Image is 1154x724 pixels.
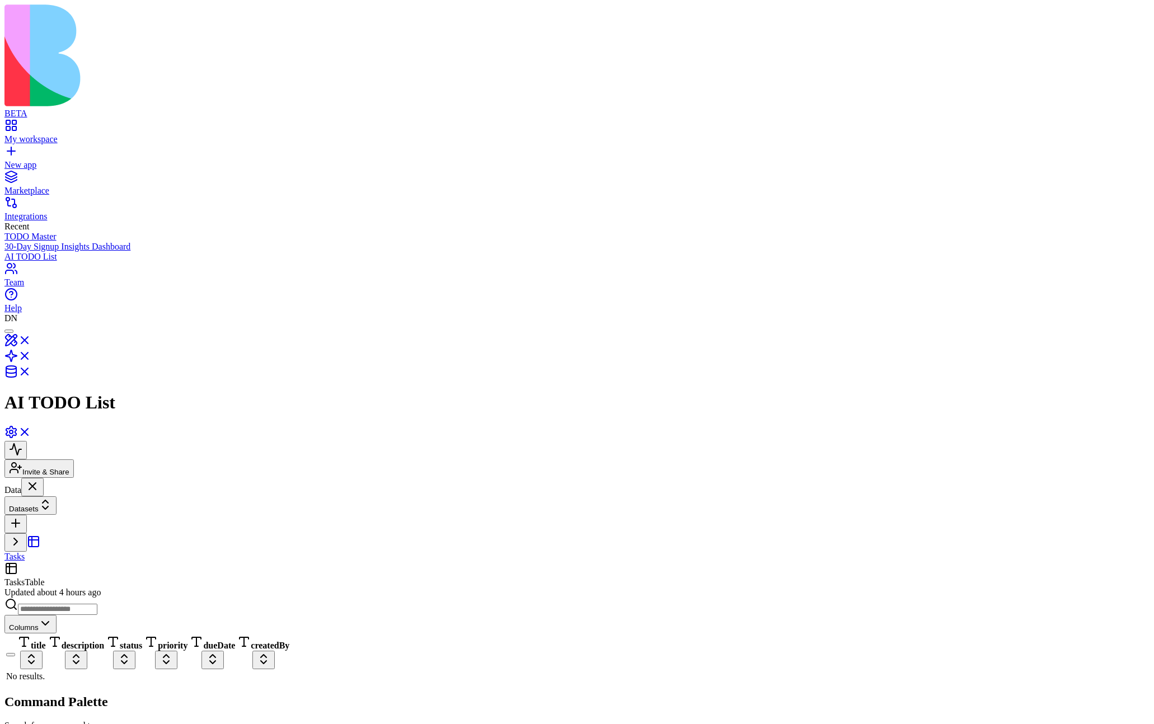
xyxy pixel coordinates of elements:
h2: Command Palette [4,694,1150,709]
div: Team [4,278,1150,288]
button: Datasets [4,496,57,515]
button: Invite & Share [4,459,74,478]
td: No results. [6,671,292,682]
button: Toggle sort [20,651,43,669]
a: 30-Day Signup Insights Dashboard [4,242,1150,252]
a: Tasks [4,540,133,562]
a: Integrations [4,201,1150,222]
span: Recent [4,222,29,231]
button: Toggle sort [155,651,177,669]
a: Marketplace [4,176,1150,196]
img: logo [4,4,454,106]
a: Help [4,293,1150,313]
a: AI TODO List [4,252,1150,262]
a: New app [4,150,1150,170]
div: Marketplace [4,186,1150,196]
span: Table Updated about 4 hours ago [4,577,101,597]
a: Team [4,267,1150,288]
div: BETA [4,109,1150,119]
span: title [31,641,46,650]
span: DN [4,313,17,323]
span: status [120,641,142,650]
div: New app [4,160,1150,170]
button: Toggle sort [65,651,87,669]
div: Integrations [4,211,1150,222]
span: description [62,641,104,650]
div: Tasks [4,552,133,562]
a: My workspace [4,124,1150,144]
span: priority [158,641,187,650]
a: TODO Master [4,232,1150,242]
div: My workspace [4,134,1150,144]
button: Toggle sort [201,651,224,669]
a: BETA [4,98,1150,119]
button: Toggle sort [113,651,135,669]
button: Columns [4,615,57,633]
span: createdBy [251,641,289,650]
button: Toggle sort [252,651,275,669]
div: Help [4,303,1150,313]
span: Data [4,485,21,495]
h1: AI TODO List [4,392,1150,413]
span: Tasks [4,577,25,587]
button: Select all [6,653,15,656]
span: dueDate [203,641,235,650]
